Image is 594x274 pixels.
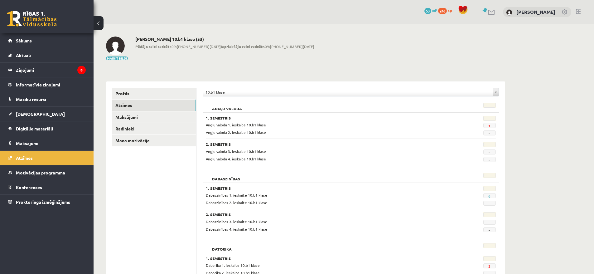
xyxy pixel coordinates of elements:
[488,123,490,128] a: 1
[16,96,46,102] span: Mācību resursi
[135,44,171,49] b: Pēdējo reizi redzēts
[112,88,196,99] a: Profils
[112,100,196,111] a: Atzīmes
[424,8,431,14] span: 53
[16,136,86,150] legend: Maksājumi
[8,48,86,62] a: Aktuāli
[8,107,86,121] a: [DEMOGRAPHIC_DATA]
[206,263,260,268] span: Datorika 1. ieskaite 10.b1 klase
[16,170,65,175] span: Motivācijas programma
[203,88,499,96] a: 10.b1 klase
[8,151,86,165] a: Atzīmes
[221,44,265,49] b: Iepriekšējo reizi redzēts
[8,63,86,77] a: Ziņojumi8
[206,200,267,205] span: Dabaszinības 2. ieskaite 10.b1 klase
[483,130,496,135] span: -
[8,165,86,180] a: Motivācijas programma
[106,37,125,55] img: Maksims Cibuļskis
[112,111,196,123] a: Maksājumi
[483,227,496,232] span: -
[506,9,512,16] img: Maksims Cibuļskis
[206,243,238,249] h2: Datorika
[112,135,196,146] a: Mana motivācija
[448,8,452,13] span: xp
[483,157,496,162] span: -
[488,264,490,269] a: 2
[8,136,86,150] a: Maksājumi
[16,52,31,58] span: Aktuāli
[77,66,86,74] i: 8
[8,92,86,106] a: Mācību resursi
[16,63,86,77] legend: Ziņojumi
[438,8,447,14] span: 246
[8,77,86,92] a: Informatīvie ziņojumi
[206,256,446,261] h3: 1. Semestris
[8,195,86,209] a: Proktoringa izmēģinājums
[7,11,57,27] a: Rīgas 1. Tālmācības vidusskola
[135,37,314,42] h2: [PERSON_NAME] 10.b1 klase (53)
[16,155,33,161] span: Atzīmes
[206,212,446,217] h3: 2. Semestris
[206,116,446,120] h3: 1. Semestris
[206,103,248,109] h2: Angļu valoda
[516,9,555,15] a: [PERSON_NAME]
[206,156,266,161] span: Angļu valoda 4. ieskaite 10.b1 klase
[432,8,437,13] span: mP
[106,56,128,60] button: Mainīt bildi
[16,184,42,190] span: Konferences
[483,201,496,206] span: -
[483,220,496,225] span: -
[205,88,490,96] span: 10.b1 klase
[8,33,86,48] a: Sākums
[135,44,314,49] span: 09:[PHONE_NUMBER][DATE] 09:[PHONE_NUMBER][DATE]
[16,111,65,117] span: [DEMOGRAPHIC_DATA]
[16,199,70,205] span: Proktoringa izmēģinājums
[424,8,437,13] a: 53 mP
[16,126,53,131] span: Digitālie materiāli
[438,8,455,13] a: 246 xp
[206,142,446,146] h3: 2. Semestris
[488,193,490,198] a: 6
[206,193,267,198] span: Dabaszinības 1. ieskaite 10.b1 klase
[16,77,86,92] legend: Informatīvie ziņojumi
[8,180,86,194] a: Konferences
[206,149,266,154] span: Angļu valoda 3. ieskaite 10.b1 klase
[206,227,267,232] span: Dabaszinības 4. ieskaite 10.b1 klase
[483,149,496,154] span: -
[206,173,246,179] h2: Dabaszinības
[112,123,196,135] a: Radinieki
[206,186,446,190] h3: 1. Semestris
[206,122,266,127] span: Angļu valoda 1. ieskaite 10.b1 klase
[206,219,267,224] span: Dabaszinības 3. ieskaite 10.b1 klase
[8,121,86,136] a: Digitālie materiāli
[206,130,266,135] span: Angļu valoda 2. ieskaite 10.b1 klase
[16,38,32,43] span: Sākums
